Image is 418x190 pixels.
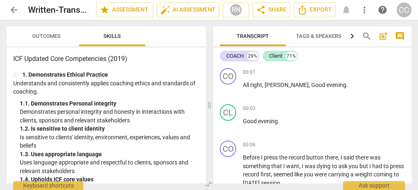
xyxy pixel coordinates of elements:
[299,163,302,169] span: ,
[96,2,153,17] button: Assessment
[296,33,341,39] span: Tags & Speakers
[20,99,199,108] div: 1. 1. Demonstrates Personal integrity
[256,5,266,15] span: share
[261,154,264,161] span: I
[297,5,332,15] span: Export
[383,163,390,169] span: to
[20,124,199,133] div: 1. 2. Is sensitive to client identity
[250,82,262,88] span: right
[283,163,286,169] span: I
[278,118,279,124] span: .
[9,5,19,15] span: arrow_back
[338,163,349,169] span: ask
[160,5,216,15] span: AI Assessment
[103,33,121,39] span: Skills
[258,118,278,124] span: evening
[350,171,355,178] span: a
[343,154,355,161] span: said
[157,2,219,17] button: AI Assessment
[264,154,279,161] span: press
[243,180,261,186] span: [DATE]
[343,181,405,190] div: Ask support
[220,68,236,84] div: Change speaker
[252,2,290,17] button: Share
[261,171,271,178] span: first
[256,5,286,15] span: Share
[355,171,373,178] span: weight
[20,175,199,184] div: 1. 4. Upholds ICF core values
[262,82,265,88] span: ,
[243,141,256,148] span: 00:06
[317,163,332,169] span: dying
[375,2,390,17] a: Help
[304,171,315,178] span: you
[394,171,399,178] span: to
[289,154,306,161] span: record
[265,82,309,88] span: [PERSON_NAME]
[243,69,256,76] span: 00:01
[311,82,326,88] span: Good
[20,158,199,175] p: Uses language appropriate and respectful to clients, sponsors and relevant stakeholders
[393,30,406,43] button: Show/Hide comments
[328,171,350,178] span: carrying
[280,180,282,186] span: .
[378,31,388,41] span: post_add
[230,4,242,16] div: RN
[369,163,372,169] span: I
[349,163,359,169] span: you
[286,163,299,169] span: want
[346,82,348,88] span: .
[160,5,170,15] span: auto_fix_high
[360,30,373,43] button: Search
[372,163,383,169] span: had
[279,154,289,161] span: the
[247,52,258,60] div: 29%
[243,171,261,178] span: record
[32,33,61,39] span: Outcomes
[243,163,271,169] span: something
[20,108,199,124] p: Demonstrates personal integrity and honesty in interactions with clients, sponsors and relevant s...
[355,154,370,161] span: there
[377,30,390,43] button: Add summary
[378,5,387,15] span: help
[309,82,311,88] span: ,
[100,5,110,15] span: star
[294,2,336,17] button: Export
[306,154,325,161] span: button
[332,163,338,169] span: to
[100,5,150,15] span: Assessment
[223,2,249,17] button: RN
[326,82,346,88] span: evening
[243,82,250,88] span: All
[373,171,394,178] span: coming
[13,54,199,64] h3: ICF Updated Core Competencies (2019)
[305,163,317,169] span: was
[13,181,83,190] div: Keyboard shortcuts
[359,163,369,169] span: but
[362,31,372,41] span: search
[338,154,341,161] span: ,
[22,70,108,79] p: 1. Demonstrates Ethical Practice
[294,171,304,178] span: like
[269,52,282,60] div: Client
[325,154,338,161] span: there
[20,150,199,159] div: 1. 3. Uses appropriate language
[243,118,258,124] span: Good
[243,105,256,112] span: 00:03
[359,5,369,15] span: more_vert
[395,31,405,41] span: comment
[273,171,294,178] span: seemed
[226,52,244,60] div: COACH
[28,5,89,15] h2: Written-Transcript-Analysis-BGPC-Level-1-CC
[220,141,236,157] div: Change speaker
[397,2,411,17] button: CC
[20,133,199,150] p: Is sensitive to clients' identity, environment, experiences, values and beliefs
[341,154,343,161] span: I
[13,79,199,96] p: Understands and consistently applies coaching ethics and standards of coaching.
[271,163,283,169] span: that
[315,171,328,178] span: were
[390,163,404,169] span: press
[220,104,236,121] div: Change speaker
[271,171,273,178] span: ,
